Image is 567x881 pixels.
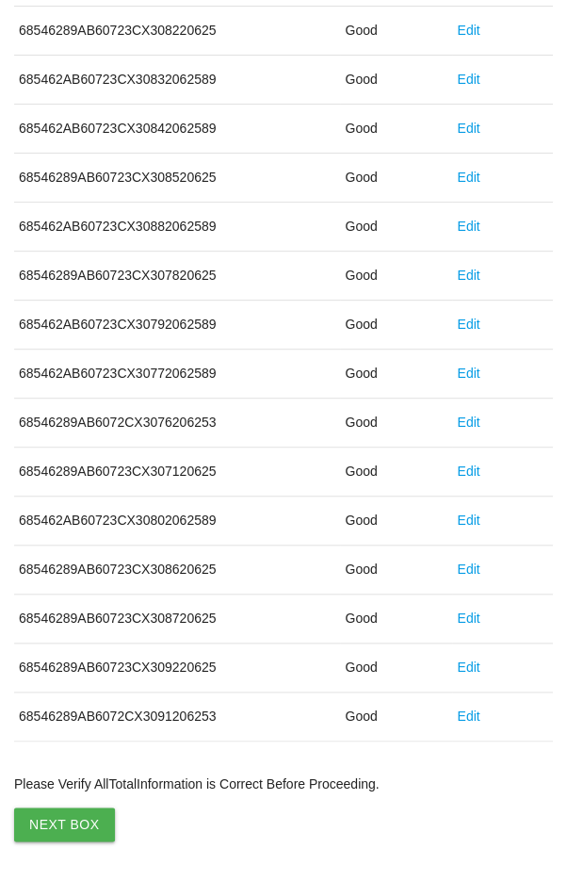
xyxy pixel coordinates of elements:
td: Good [340,595,452,644]
a: Edit [457,219,479,234]
a: Edit [457,121,479,136]
td: Good [340,693,452,742]
a: Edit [457,366,479,381]
td: Good [340,350,452,399]
td: Good [340,252,452,301]
a: Edit [457,170,479,185]
td: Good [340,644,452,693]
td: 68546289AB60723CX308720625 [14,595,340,644]
td: 685462AB60723CX30772062589 [14,350,340,399]
a: Edit [457,513,479,528]
td: 68546289AB6072CX3091206253 [14,693,340,742]
a: Edit [457,317,479,332]
td: 68546289AB60723CX309220625 [14,644,340,693]
td: Good [340,7,452,56]
a: Edit [457,464,479,479]
td: Good [340,105,452,154]
td: 68546289AB60723CX307820625 [14,252,340,301]
td: 685462AB60723CX30882062589 [14,203,340,252]
td: 68546289AB60723CX308220625 [14,7,340,56]
button: Next Box [14,808,115,841]
a: Edit [457,611,479,626]
td: Good [340,448,452,497]
a: Edit [457,268,479,283]
a: Edit [457,562,479,577]
td: Good [340,56,452,105]
td: 68546289AB60723CX308620625 [14,546,340,595]
td: Good [340,399,452,448]
td: 68546289AB60723CX307120625 [14,448,340,497]
a: Edit [457,709,479,724]
a: Edit [457,23,479,38]
td: 68546289AB60723CX308520625 [14,154,340,203]
td: 685462AB60723CX30802062589 [14,497,340,546]
a: Edit [457,660,479,675]
td: 68546289AB6072CX3076206253 [14,399,340,448]
td: 685462AB60723CX30832062589 [14,56,340,105]
p: Please Verify All Total Information is Correct Before Proceeding. [14,775,553,794]
td: 685462AB60723CX30842062589 [14,105,340,154]
td: Good [340,203,452,252]
td: Good [340,497,452,546]
a: Edit [457,72,479,87]
td: Good [340,546,452,595]
a: Edit [457,415,479,430]
td: 685462AB60723CX30792062589 [14,301,340,350]
td: Good [340,301,452,350]
td: Good [340,154,452,203]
